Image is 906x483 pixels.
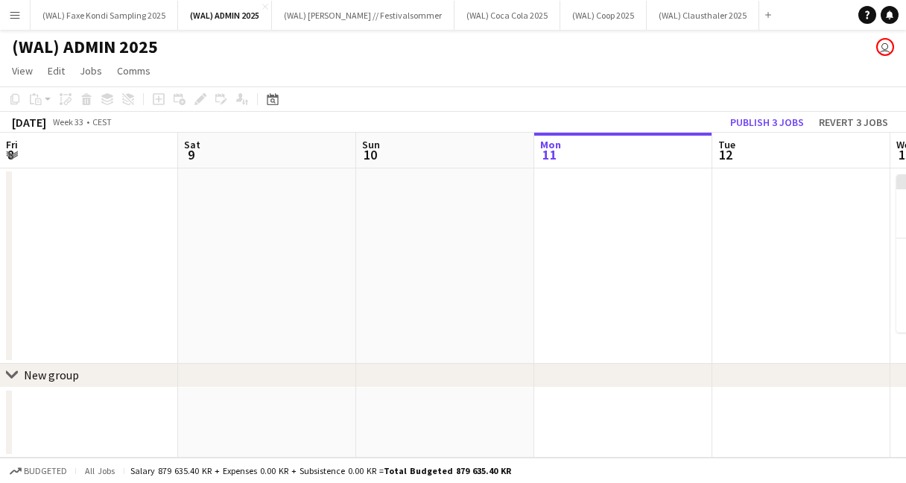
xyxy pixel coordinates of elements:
[813,113,894,132] button: Revert 3 jobs
[6,138,18,151] span: Fri
[12,64,33,78] span: View
[540,138,561,151] span: Mon
[117,64,151,78] span: Comms
[876,38,894,56] app-user-avatar: Fredrik Næss
[362,138,380,151] span: Sun
[130,465,511,476] div: Salary 879 635.40 KR + Expenses 0.00 KR + Subsistence 0.00 KR =
[272,1,454,30] button: (WAL) [PERSON_NAME] // Festivalsommer
[560,1,647,30] button: (WAL) Coop 2025
[82,465,118,476] span: All jobs
[111,61,156,80] a: Comms
[74,61,108,80] a: Jobs
[42,61,71,80] a: Edit
[12,115,46,130] div: [DATE]
[538,146,561,163] span: 11
[4,146,18,163] span: 8
[31,1,178,30] button: (WAL) Faxe Kondi Sampling 2025
[454,1,560,30] button: (WAL) Coca Cola 2025
[7,463,69,479] button: Budgeted
[724,113,810,132] button: Publish 3 jobs
[182,146,200,163] span: 9
[184,138,200,151] span: Sat
[360,146,380,163] span: 10
[92,116,112,127] div: CEST
[12,36,158,58] h1: (WAL) ADMIN 2025
[48,64,65,78] span: Edit
[718,138,735,151] span: Tue
[24,466,67,476] span: Budgeted
[24,367,79,382] div: New group
[716,146,735,163] span: 12
[49,116,86,127] span: Week 33
[384,465,511,476] span: Total Budgeted 879 635.40 KR
[6,61,39,80] a: View
[647,1,759,30] button: (WAL) Clausthaler 2025
[178,1,272,30] button: (WAL) ADMIN 2025
[80,64,102,78] span: Jobs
